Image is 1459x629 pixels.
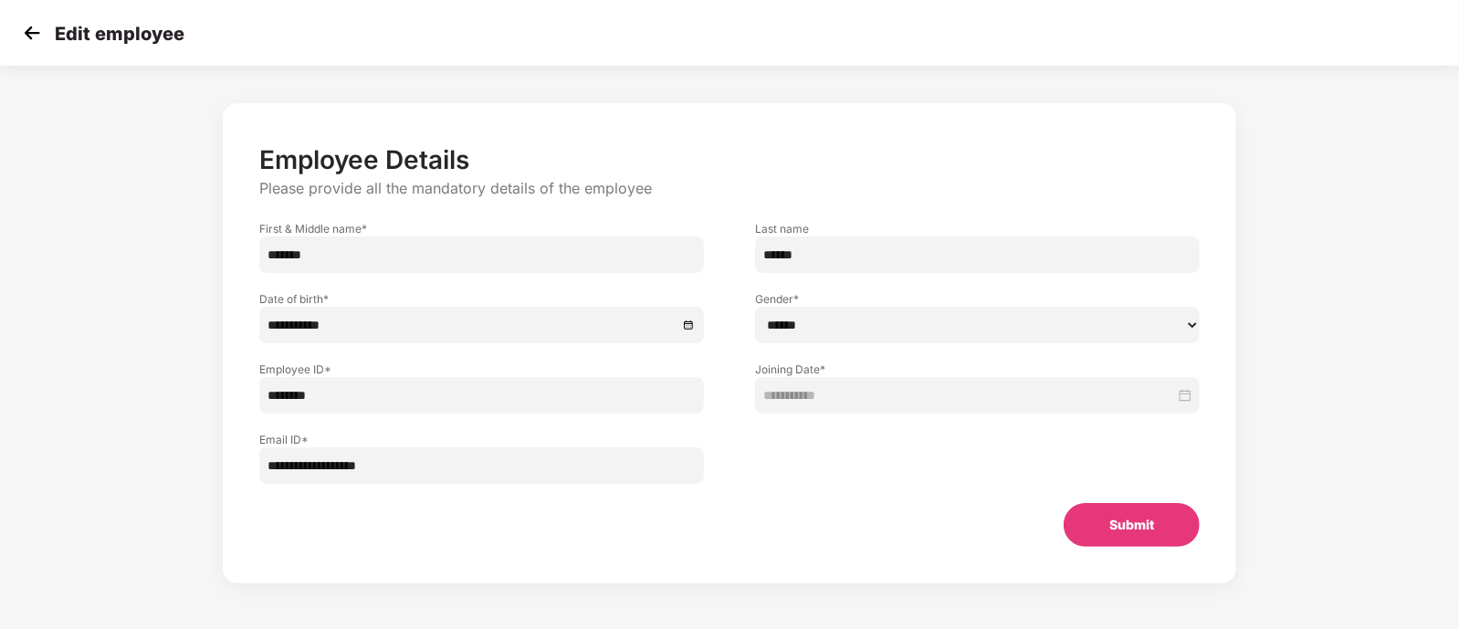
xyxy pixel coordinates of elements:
[755,221,1200,236] label: Last name
[259,144,1200,175] p: Employee Details
[755,362,1200,377] label: Joining Date
[259,291,704,307] label: Date of birth
[755,291,1200,307] label: Gender
[259,179,1200,198] p: Please provide all the mandatory details of the employee
[55,23,184,45] p: Edit employee
[18,19,46,47] img: svg+xml;base64,PHN2ZyB4bWxucz0iaHR0cDovL3d3dy53My5vcmcvMjAwMC9zdmciIHdpZHRoPSIzMCIgaGVpZ2h0PSIzMC...
[259,221,704,236] label: First & Middle name
[259,432,704,447] label: Email ID
[1064,503,1200,547] button: Submit
[259,362,704,377] label: Employee ID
